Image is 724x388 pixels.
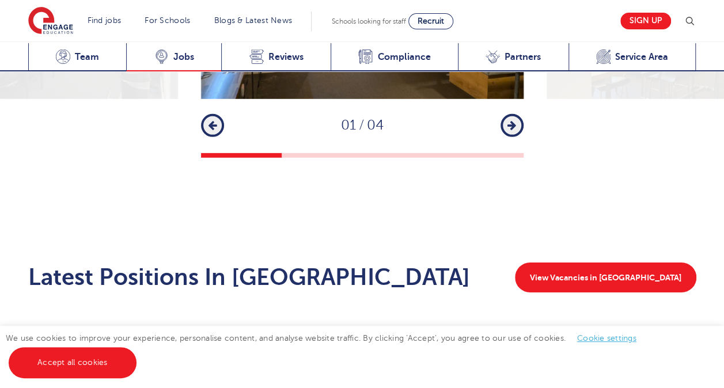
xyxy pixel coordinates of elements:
a: Accept all cookies [9,347,137,378]
a: Team [28,43,127,71]
a: Blogs & Latest News [214,16,293,25]
button: 1 of 4 [201,153,282,158]
a: Recruit [408,13,453,29]
span: We use cookies to improve your experience, personalise content, and analyse website traffic. By c... [6,334,648,367]
span: Team [75,51,99,63]
a: Jobs [126,43,221,71]
span: 04 [367,117,384,133]
a: Compliance [331,43,458,71]
span: Schools looking for staff [332,17,406,25]
span: Jobs [173,51,194,63]
span: Compliance [377,51,430,63]
a: Service Area [568,43,696,71]
button: 3 of 4 [362,153,443,158]
button: 2 of 4 [282,153,362,158]
span: Recruit [418,17,444,25]
a: Reviews [221,43,331,71]
h2: Latest Positions In [GEOGRAPHIC_DATA] [28,264,470,291]
span: Service Area [615,51,668,63]
a: Cookie settings [577,334,636,343]
a: For Schools [145,16,190,25]
span: Reviews [268,51,304,63]
img: Engage Education [28,7,73,36]
span: / [356,117,367,133]
a: Find jobs [88,16,122,25]
a: Partners [458,43,568,71]
span: 01 [341,117,356,133]
a: Sign up [620,13,671,29]
a: View Vacancies in [GEOGRAPHIC_DATA] [515,263,696,292]
span: Partners [505,51,541,63]
button: 4 of 4 [443,153,524,158]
